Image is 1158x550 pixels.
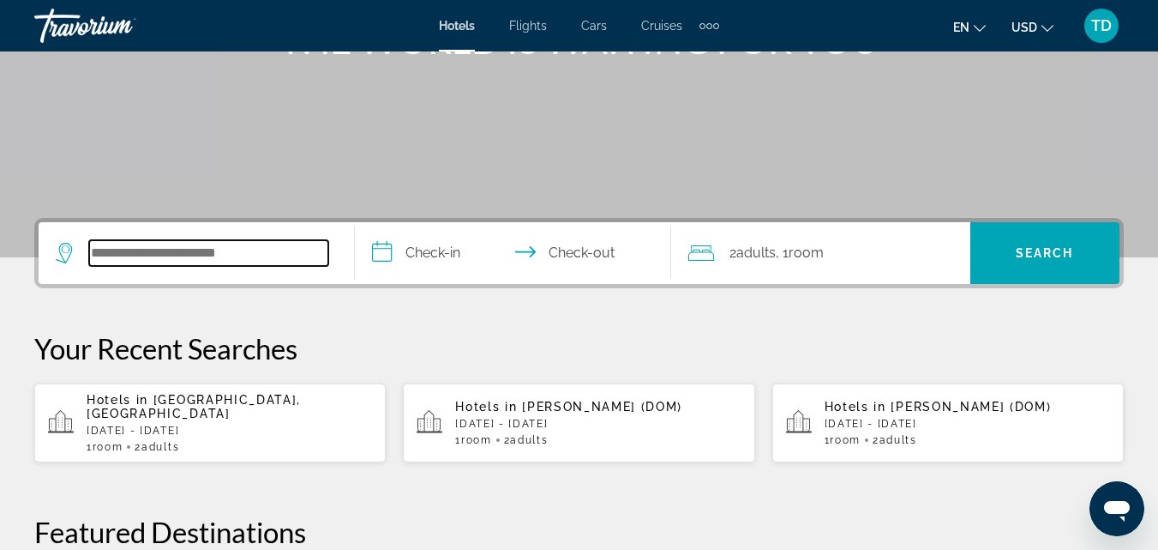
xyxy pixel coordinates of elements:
[93,441,123,453] span: Room
[830,434,861,446] span: Room
[891,400,1051,414] span: [PERSON_NAME] (DOM)
[34,331,1124,366] p: Your Recent Searches
[439,19,475,33] a: Hotels
[461,434,492,446] span: Room
[87,441,123,453] span: 1
[87,393,301,420] span: [GEOGRAPHIC_DATA], [GEOGRAPHIC_DATA]
[772,383,1124,463] button: Hotels in [PERSON_NAME] (DOM)[DATE] - [DATE]1Room2Adults
[39,222,1119,284] div: Search widget
[641,19,682,33] a: Cruises
[455,434,491,446] span: 1
[879,434,917,446] span: Adults
[1079,8,1124,44] button: User Menu
[736,245,776,261] span: Adults
[970,222,1119,284] button: Search
[522,400,682,414] span: [PERSON_NAME] (DOM)
[455,400,517,414] span: Hotels in
[510,434,548,446] span: Adults
[873,434,917,446] span: 2
[34,515,1124,549] h2: Featured Destinations
[671,222,970,284] button: Travelers: 2 adults, 0 children
[729,241,776,265] span: 2
[87,393,148,407] span: Hotels in
[403,383,754,463] button: Hotels in [PERSON_NAME] (DOM)[DATE] - [DATE]1Room2Adults
[953,15,986,39] button: Change language
[581,19,607,33] a: Cars
[504,434,549,446] span: 2
[355,222,671,284] button: Check in and out dates
[1011,21,1037,34] span: USD
[509,19,547,33] a: Flights
[1016,246,1074,260] span: Search
[825,434,861,446] span: 1
[776,241,824,265] span: , 1
[699,12,719,39] button: Extra navigation items
[953,21,969,34] span: en
[789,245,824,261] span: Room
[141,441,179,453] span: Adults
[1089,481,1144,536] iframe: Button to launch messaging window
[825,418,1110,430] p: [DATE] - [DATE]
[1011,15,1053,39] button: Change currency
[87,425,372,437] p: [DATE] - [DATE]
[34,3,206,48] a: Travorium
[825,400,886,414] span: Hotels in
[135,441,179,453] span: 2
[1091,17,1112,34] span: TD
[455,418,741,430] p: [DATE] - [DATE]
[34,383,386,463] button: Hotels in [GEOGRAPHIC_DATA], [GEOGRAPHIC_DATA][DATE] - [DATE]1Room2Adults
